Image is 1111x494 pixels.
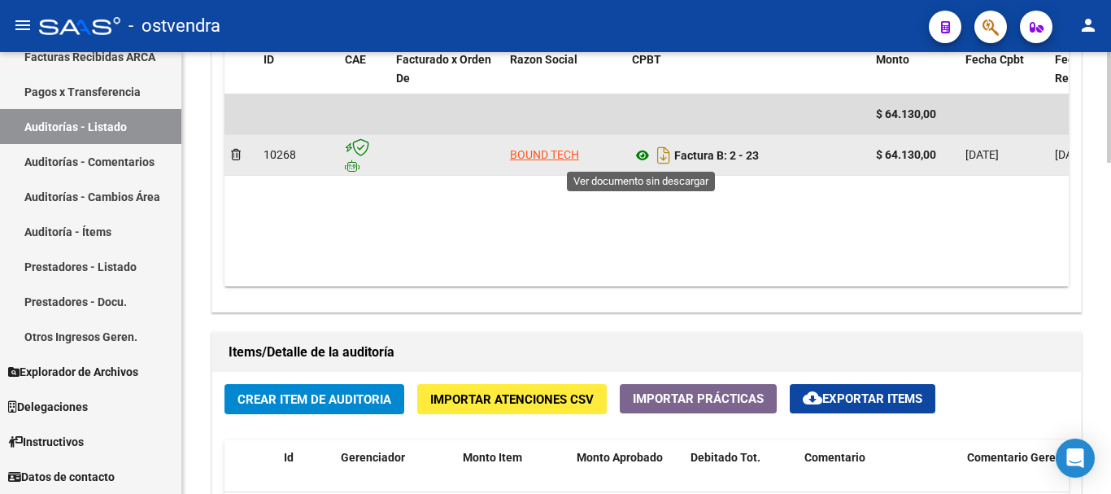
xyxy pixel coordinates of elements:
[577,451,663,464] span: Monto Aprobado
[653,142,674,168] i: Descargar documento
[345,53,366,66] span: CAE
[510,53,577,66] span: Razon Social
[510,148,579,161] span: BOUND TECH
[8,433,84,451] span: Instructivos
[1055,53,1100,85] span: Fecha Recibido
[463,451,522,464] span: Monto Item
[8,398,88,416] span: Delegaciones
[876,148,936,161] strong: $ 64.130,00
[396,53,491,85] span: Facturado x Orden De
[390,42,503,96] datatable-header-cell: Facturado x Orden De
[869,42,959,96] datatable-header-cell: Monto
[804,451,865,464] span: Comentario
[13,15,33,35] mat-icon: menu
[417,384,607,414] button: Importar Atenciones CSV
[341,451,405,464] span: Gerenciador
[620,384,777,413] button: Importar Prácticas
[674,149,759,162] strong: Factura B: 2 - 23
[1078,15,1098,35] mat-icon: person
[967,451,1095,464] span: Comentario Gerenciador
[790,384,935,413] button: Exportar Items
[1055,148,1088,161] span: [DATE]
[8,363,138,381] span: Explorador de Archivos
[625,42,869,96] datatable-header-cell: CPBT
[803,391,922,406] span: Exportar Items
[965,53,1024,66] span: Fecha Cpbt
[237,392,391,407] span: Crear Item de Auditoria
[803,388,822,408] mat-icon: cloud_download
[129,8,220,44] span: - ostvendra
[876,53,909,66] span: Monto
[224,384,404,414] button: Crear Item de Auditoria
[632,53,661,66] span: CPBT
[876,107,936,120] span: $ 64.130,00
[8,468,115,486] span: Datos de contacto
[965,148,999,161] span: [DATE]
[430,392,594,407] span: Importar Atenciones CSV
[633,391,764,406] span: Importar Prácticas
[264,53,274,66] span: ID
[257,42,338,96] datatable-header-cell: ID
[284,451,294,464] span: Id
[264,148,296,161] span: 10268
[1056,439,1095,478] div: Open Intercom Messenger
[959,42,1048,96] datatable-header-cell: Fecha Cpbt
[503,42,625,96] datatable-header-cell: Razon Social
[229,339,1065,365] h1: Items/Detalle de la auditoría
[338,42,390,96] datatable-header-cell: CAE
[691,451,760,464] span: Debitado Tot.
